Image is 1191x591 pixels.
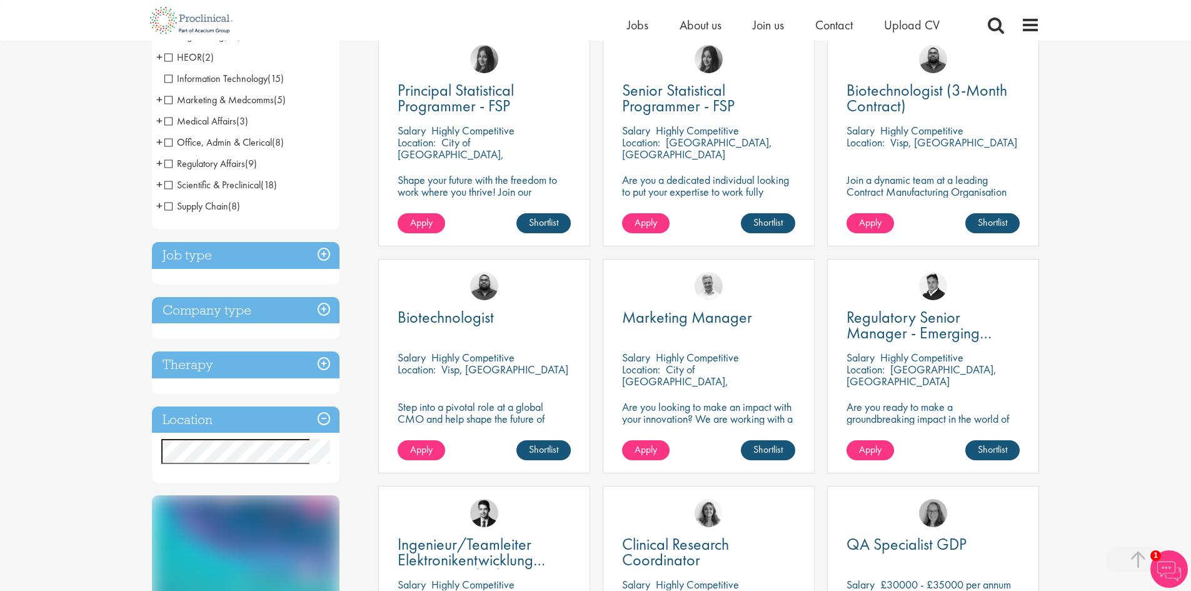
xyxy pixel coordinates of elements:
span: Salary [622,350,650,365]
span: (2) [202,51,214,64]
p: Highly Competitive [656,123,739,138]
p: Are you looking to make an impact with your innovation? We are working with a well-established ph... [622,401,795,460]
p: [GEOGRAPHIC_DATA], [GEOGRAPHIC_DATA] [847,362,997,388]
a: Apply [847,213,894,233]
p: Highly Competitive [880,123,963,138]
span: + [156,175,163,194]
a: Shortlist [516,213,571,233]
span: Apply [859,443,882,456]
h3: Job type [152,242,339,269]
span: HEOR [164,51,214,64]
span: Clinical Research Coordinator [622,533,729,570]
a: Apply [398,440,445,460]
img: Joshua Bye [695,272,723,300]
span: Location: [847,135,885,149]
p: Shape your future with the freedom to work where you thrive! Join our pharmaceutical client with ... [398,174,571,221]
a: Shortlist [965,213,1020,233]
img: Thomas Wenig [470,499,498,527]
span: 1 [1150,550,1161,561]
div: Therapy [152,351,339,378]
span: Ingenieur/Teamleiter Elektronikentwicklung Aviation (m/w/d) [398,533,545,586]
span: Apply [410,443,433,456]
a: Regulatory Senior Manager - Emerging Markets [847,310,1020,341]
span: Biotechnologist [398,306,494,328]
span: Scientific & Preclinical [164,178,277,191]
span: (9) [245,157,257,170]
img: Jackie Cerchio [695,499,723,527]
a: Apply [398,213,445,233]
span: Salary [398,123,426,138]
span: Apply [635,216,657,229]
a: Biotechnologist (3-Month Contract) [847,83,1020,114]
a: Ashley Bennett [919,45,947,73]
a: Upload CV [884,17,940,33]
span: Regulatory Affairs [164,157,257,170]
a: Contact [815,17,853,33]
p: Highly Competitive [431,123,515,138]
span: Office, Admin & Clerical [164,136,272,149]
p: Visp, [GEOGRAPHIC_DATA] [890,135,1017,149]
span: Supply Chain [164,200,228,213]
a: Jobs [627,17,648,33]
span: Location: [622,362,660,376]
span: + [156,154,163,173]
p: Are you ready to make a groundbreaking impact in the world of biotechnology? Join a growing compa... [847,401,1020,460]
span: Marketing & Medcomms [164,93,274,106]
a: Apply [622,440,670,460]
a: Shortlist [741,440,795,460]
span: + [156,133,163,151]
p: Are you a dedicated individual looking to put your expertise to work fully flexibly in a remote p... [622,174,795,210]
span: + [156,90,163,109]
a: Apply [622,213,670,233]
img: Chatbot [1150,550,1188,588]
h3: Company type [152,297,339,324]
img: Ashley Bennett [470,272,498,300]
a: Biotechnologist [398,310,571,325]
span: Senior Statistical Programmer - FSP [622,79,735,116]
img: Ingrid Aymes [919,499,947,527]
span: Marketing & Medcomms [164,93,286,106]
span: QA Specialist GDP [847,533,967,555]
img: Heidi Hennigan [695,45,723,73]
img: Heidi Hennigan [470,45,498,73]
p: City of [GEOGRAPHIC_DATA], [GEOGRAPHIC_DATA] [398,135,504,173]
span: Apply [635,443,657,456]
span: Medical Affairs [164,114,236,128]
p: City of [GEOGRAPHIC_DATA], [GEOGRAPHIC_DATA] [622,362,728,400]
p: Highly Competitive [880,350,963,365]
a: Join us [753,17,784,33]
span: Apply [859,216,882,229]
a: Shortlist [965,440,1020,460]
span: Supply Chain [164,200,240,213]
p: Visp, [GEOGRAPHIC_DATA] [441,362,568,376]
p: Step into a pivotal role at a global CMO and help shape the future of healthcare manufacturing. [398,401,571,437]
span: (8) [272,136,284,149]
span: Scientific & Preclinical [164,178,261,191]
a: About us [680,17,721,33]
a: Marketing Manager [622,310,795,325]
span: Salary [847,350,875,365]
a: Senior Statistical Programmer - FSP [622,83,795,114]
a: Apply [847,440,894,460]
span: (5) [274,93,286,106]
span: Biotechnologist (3-Month Contract) [847,79,1007,116]
a: Shortlist [741,213,795,233]
span: Location: [847,362,885,376]
span: Location: [622,135,660,149]
p: Join a dynamic team at a leading Contract Manufacturing Organisation (CMO) and contribute to grou... [847,174,1020,233]
span: Marketing Manager [622,306,752,328]
a: QA Specialist GDP [847,537,1020,552]
span: Information Technology [164,72,268,85]
a: Clinical Research Coordinator [622,537,795,568]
